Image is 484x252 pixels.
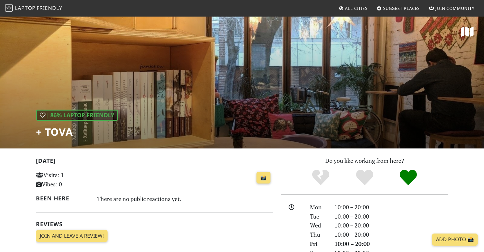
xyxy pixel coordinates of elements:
div: No [299,169,343,186]
p: Do you like working from here? [281,156,448,165]
span: Laptop [15,4,36,11]
div: Yes [343,169,387,186]
div: 10:00 – 20:00 [331,203,452,212]
a: All Cities [336,3,370,14]
a: 📸 [256,172,270,184]
a: Add Photo 📸 [432,234,478,246]
div: Definitely! [386,169,430,186]
span: Suggest Places [383,5,420,11]
div: | 86% Laptop Friendly [36,110,118,121]
h2: Reviews [36,221,273,227]
a: Join and leave a review! [36,230,108,242]
span: Friendly [37,4,62,11]
a: LaptopFriendly LaptopFriendly [5,3,62,14]
div: 10:00 – 20:00 [331,239,452,248]
div: 10:00 – 20:00 [331,212,452,221]
img: LaptopFriendly [5,4,13,12]
div: There are no public reactions yet. [97,194,273,204]
h2: Been here [36,195,90,202]
a: Join Community [426,3,477,14]
div: Thu [306,230,330,239]
div: 10:00 – 20:00 [331,230,452,239]
div: Fri [306,239,330,248]
p: Visits: 1 Vibes: 0 [36,170,110,189]
div: 10:00 – 20:00 [331,221,452,230]
span: All Cities [345,5,368,11]
div: Tue [306,212,330,221]
span: Join Community [435,5,474,11]
a: Suggest Places [374,3,423,14]
div: Wed [306,221,330,230]
div: Mon [306,203,330,212]
h2: [DATE] [36,157,273,167]
h1: + Tova [36,126,118,138]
